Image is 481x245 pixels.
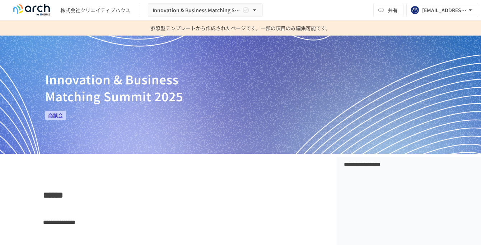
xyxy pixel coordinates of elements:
[406,3,478,17] button: [EMAIL_ADDRESS][DOMAIN_NAME]
[373,3,403,17] button: 共有
[422,6,467,15] div: [EMAIL_ADDRESS][DOMAIN_NAME]
[9,4,55,16] img: logo-default@2x-9cf2c760.svg
[150,20,331,36] p: 参照型テンプレートから作成されたページです。一部の項目のみ編集可能です。
[153,6,241,15] span: Innovation & Business Matching Summit [DATE]_イベント詳細ページ
[60,6,130,14] div: 株式会社クリエイティブハウス
[148,3,263,17] button: Innovation & Business Matching Summit [DATE]_イベント詳細ページ
[388,6,398,14] span: 共有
